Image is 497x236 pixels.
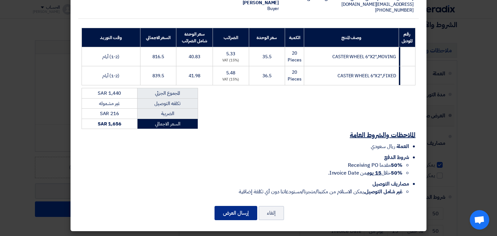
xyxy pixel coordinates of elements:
span: 20 Pieces [288,69,301,82]
div: (15%) VAT [215,77,246,82]
span: Buyer [267,5,279,12]
strong: غير شامل التوصيل, [364,188,403,196]
strong: SAR 1,656 [98,120,121,127]
span: [PHONE_NUMBER] [375,7,414,14]
th: السعر الاجمالي [140,28,176,47]
td: السعر الاجمالي [137,119,198,129]
span: (1-2) أيام [102,53,119,60]
span: ريال سعودي [371,143,395,150]
span: خلال من Invoice Date. [328,169,403,177]
span: 35.5 [262,53,271,60]
span: 40.83 [189,53,200,60]
td: الضريبة [137,109,198,119]
td: SAR 1,440 [82,88,138,99]
span: (1-2) أيام [102,72,119,79]
th: سعر الوحدة شامل الضرائب [176,28,213,47]
span: 839.5 [152,72,164,79]
th: وقت التوريد [82,28,140,47]
th: الكمية [285,28,304,47]
div: (15%) VAT [215,58,246,63]
th: رقم الموديل [399,28,415,47]
span: 5.48 [226,70,235,76]
span: العملة [396,143,409,150]
span: 36.5 [262,72,271,79]
th: وصف المنتج [304,28,399,47]
span: [EMAIL_ADDRESS][DOMAIN_NAME] [341,1,414,8]
span: شروط الدفع [384,154,409,161]
th: الضرائب [213,28,249,47]
span: غير مشموله [99,100,120,107]
li: يمكن الاستلام من مكتبنا/متجرنا/مستودعاتنا دون أي تكلفة إضافية [82,188,403,196]
span: مقدما Receiving PO [348,161,403,169]
strong: 50% [391,161,403,169]
button: إلغاء [259,206,284,220]
th: سعر الوحدة [249,28,285,47]
span: 816.5 [152,53,164,60]
strong: 50% [391,169,403,177]
span: SAR 216 [100,110,119,117]
u: الملاحظات والشروط العامة [350,130,415,140]
span: CASTER WHEEL 6"X2",FIXED [337,72,396,79]
button: إرسال العرض [215,206,257,220]
a: Open chat [470,210,489,230]
td: المجموع الجزئي [137,88,198,99]
span: 41.98 [189,72,200,79]
span: CASTER WHEEL 6"X2",MOVING [332,53,396,60]
span: مصاريف التوصيل [372,180,409,188]
span: 20 Pieces [288,50,301,63]
td: تكلفه التوصيل [137,98,198,109]
span: 5.33 [226,50,235,57]
u: 15 يوم [367,169,381,177]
